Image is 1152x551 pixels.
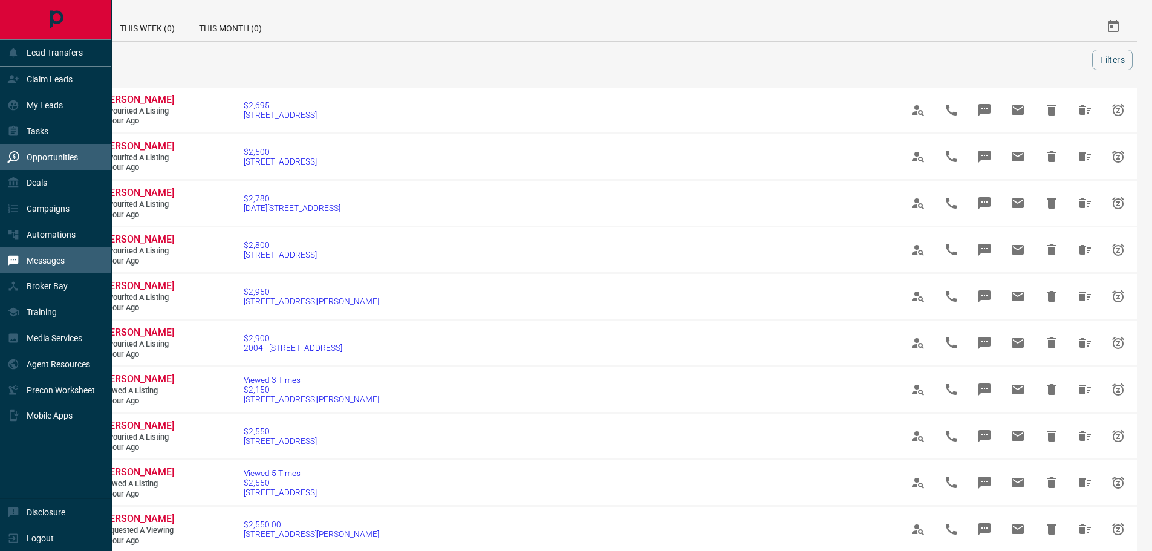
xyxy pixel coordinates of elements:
a: [PERSON_NAME] [101,420,174,432]
span: [PERSON_NAME] [101,373,174,385]
span: Favourited a Listing [101,153,174,163]
span: Message [970,142,999,171]
span: Email [1003,96,1032,125]
span: [PERSON_NAME] [101,187,174,198]
a: [PERSON_NAME] [101,513,174,526]
a: [PERSON_NAME] [101,373,174,386]
span: Hide [1037,328,1066,357]
span: 1 hour ago [101,350,174,360]
a: $2,550.00[STREET_ADDRESS][PERSON_NAME] [244,520,379,539]
span: Favourited a Listing [101,200,174,210]
span: $2,800 [244,240,317,250]
span: [PERSON_NAME] [101,94,174,105]
span: 1 hour ago [101,303,174,313]
span: View Profile [903,468,932,497]
span: Call [937,515,966,544]
span: 1 hour ago [101,443,174,453]
span: Message [970,235,999,264]
span: Message [970,96,999,125]
span: 1 hour ago [101,116,174,126]
span: Hide [1037,422,1066,451]
span: Hide All from Jay Williams [1070,189,1099,218]
a: [PERSON_NAME] [101,187,174,200]
span: Hide All from Jay Williams [1070,142,1099,171]
span: [STREET_ADDRESS] [244,250,317,259]
span: Hide All from Jay Williams [1070,96,1099,125]
span: 1 hour ago [101,396,174,406]
span: [PERSON_NAME] [101,327,174,338]
span: Hide [1037,235,1066,264]
span: Call [937,235,966,264]
span: Hide All from Jay Williams [1070,515,1099,544]
span: View Profile [903,96,932,125]
span: Email [1003,468,1032,497]
span: Email [1003,282,1032,311]
span: Requested a Viewing [101,526,174,536]
div: This Week (0) [108,12,187,41]
span: [STREET_ADDRESS] [244,157,317,166]
span: 1 hour ago [101,489,174,500]
span: $2,150 [244,385,379,394]
span: Viewed 5 Times [244,468,317,478]
span: Snooze [1104,142,1133,171]
span: [STREET_ADDRESS][PERSON_NAME] [244,529,379,539]
a: $2,550[STREET_ADDRESS] [244,426,317,446]
a: $2,950[STREET_ADDRESS][PERSON_NAME] [244,287,379,306]
span: 1 hour ago [101,163,174,173]
span: Favourited a Listing [101,339,174,350]
a: [PERSON_NAME] [101,94,174,106]
span: Hide All from Jay Williams [1070,422,1099,451]
span: [PERSON_NAME] [101,420,174,431]
button: Filters [1092,50,1133,70]
span: [PERSON_NAME] [101,280,174,292]
span: View Profile [903,422,932,451]
span: Message [970,189,999,218]
span: Call [937,375,966,404]
span: View Profile [903,189,932,218]
span: Snooze [1104,235,1133,264]
span: Hide [1037,515,1066,544]
a: Viewed 3 Times$2,150[STREET_ADDRESS][PERSON_NAME] [244,375,379,404]
span: Hide All from Jay Williams [1070,235,1099,264]
span: Message [970,328,999,357]
span: [PERSON_NAME] [101,233,174,245]
a: $2,695[STREET_ADDRESS] [244,100,317,120]
span: Call [937,142,966,171]
span: Message [970,515,999,544]
span: Email [1003,235,1032,264]
span: Snooze [1104,96,1133,125]
span: [STREET_ADDRESS][PERSON_NAME] [244,394,379,404]
span: Snooze [1104,422,1133,451]
span: Favourited a Listing [101,293,174,303]
span: $2,550.00 [244,520,379,529]
span: Email [1003,142,1032,171]
span: Message [970,282,999,311]
span: Email [1003,189,1032,218]
span: [STREET_ADDRESS] [244,110,317,120]
span: Call [937,328,966,357]
span: Message [970,468,999,497]
span: Viewed a Listing [101,479,174,489]
span: Hide [1037,96,1066,125]
span: Hide [1037,189,1066,218]
button: Select Date Range [1099,12,1128,41]
span: Email [1003,328,1032,357]
span: [STREET_ADDRESS] [244,487,317,497]
span: Call [937,282,966,311]
span: Call [937,422,966,451]
span: [PERSON_NAME] [101,466,174,478]
span: Message [970,375,999,404]
span: View Profile [903,235,932,264]
a: [PERSON_NAME] [101,327,174,339]
span: Hide [1037,142,1066,171]
span: Call [937,468,966,497]
span: [PERSON_NAME] [101,513,174,524]
span: 2004 - [STREET_ADDRESS] [244,343,342,353]
span: Email [1003,422,1032,451]
span: Viewed a Listing [101,386,174,396]
span: $2,500 [244,147,317,157]
span: Snooze [1104,375,1133,404]
span: Snooze [1104,282,1133,311]
span: Email [1003,375,1032,404]
a: [PERSON_NAME] [101,280,174,293]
